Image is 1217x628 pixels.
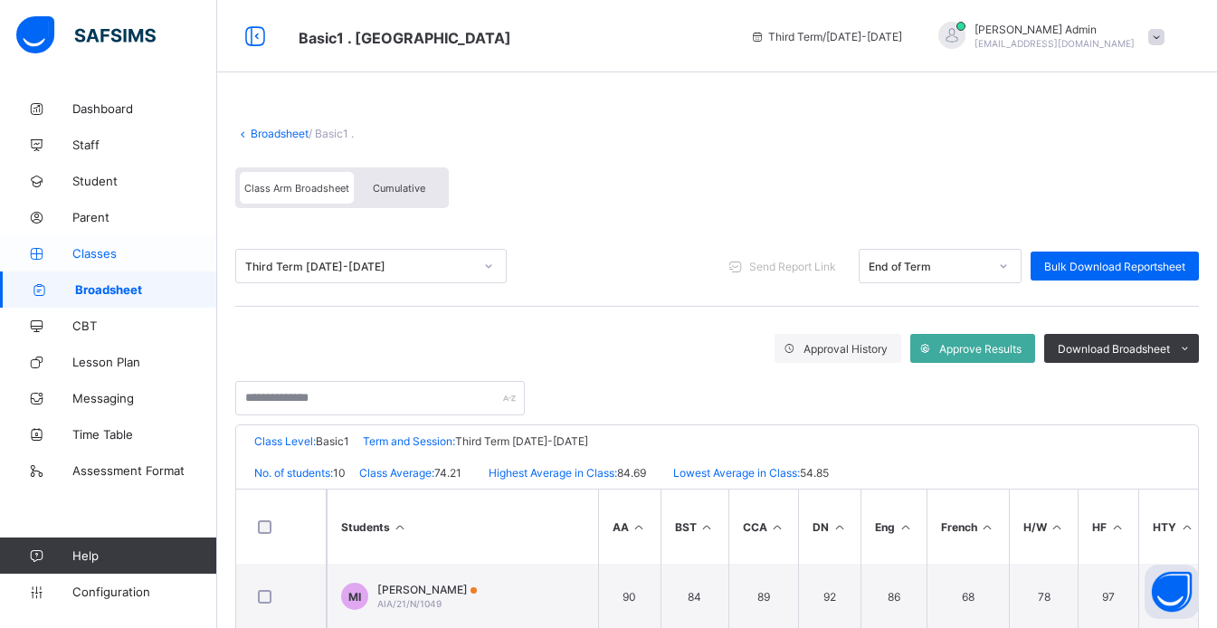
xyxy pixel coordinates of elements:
[661,490,728,564] th: BST
[617,466,646,480] span: 84.69
[800,466,829,480] span: 54.85
[251,127,309,140] a: Broadsheet
[72,138,217,152] span: Staff
[72,210,217,224] span: Parent
[673,466,800,480] span: Lowest Average in Class:
[333,466,346,480] span: 10
[377,598,442,609] span: AIA/21/N/1049
[770,520,785,534] i: Sort in Ascending Order
[798,490,860,564] th: DN
[373,182,425,195] span: Cumulative
[348,590,361,604] span: MI
[869,260,988,273] div: End of Term
[434,466,461,480] span: 74.21
[72,101,217,116] span: Dashboard
[316,434,349,448] span: Basic1
[72,548,216,563] span: Help
[975,38,1135,49] span: [EMAIL_ADDRESS][DOMAIN_NAME]
[699,520,715,534] i: Sort in Ascending Order
[75,282,217,297] span: Broadsheet
[750,30,902,43] span: session/term information
[598,490,661,564] th: AA
[489,466,617,480] span: Highest Average in Class:
[393,520,408,534] i: Sort Ascending
[72,319,217,333] span: CBT
[1044,260,1185,273] span: Bulk Download Reportsheet
[1179,520,1194,534] i: Sort in Ascending Order
[860,490,927,564] th: Eng
[72,463,217,478] span: Assessment Format
[832,520,847,534] i: Sort in Ascending Order
[72,174,217,188] span: Student
[254,466,333,480] span: No. of students:
[939,342,1022,356] span: Approve Results
[245,260,473,273] div: Third Term [DATE]-[DATE]
[1058,342,1170,356] span: Download Broadsheet
[632,520,647,534] i: Sort in Ascending Order
[363,434,455,448] span: Term and Session:
[1009,490,1079,564] th: H/W
[1109,520,1125,534] i: Sort in Ascending Order
[299,29,511,47] span: Class Arm Broadsheet
[975,23,1135,36] span: [PERSON_NAME] Admin
[927,490,1009,564] th: French
[980,520,995,534] i: Sort in Ascending Order
[1145,565,1199,619] button: Open asap
[16,16,156,54] img: safsims
[244,182,349,195] span: Class Arm Broadsheet
[309,127,354,140] span: / Basic1 .
[254,434,316,448] span: Class Level:
[728,490,799,564] th: CCA
[898,520,913,534] i: Sort in Ascending Order
[1138,490,1208,564] th: HTY
[72,246,217,261] span: Classes
[455,434,588,448] span: Third Term [DATE]-[DATE]
[72,391,217,405] span: Messaging
[72,427,217,442] span: Time Table
[920,22,1174,52] div: AbdulAdmin
[803,342,888,356] span: Approval History
[1050,520,1065,534] i: Sort in Ascending Order
[359,466,434,480] span: Class Average:
[1078,490,1138,564] th: HF
[72,585,216,599] span: Configuration
[327,490,598,564] th: Students
[72,355,217,369] span: Lesson Plan
[749,260,836,273] span: Send Report Link
[377,583,477,596] span: [PERSON_NAME]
